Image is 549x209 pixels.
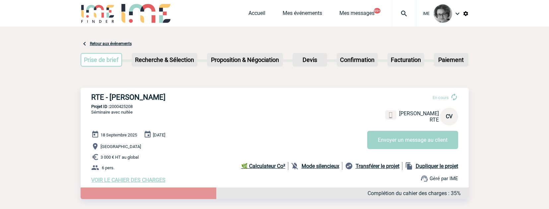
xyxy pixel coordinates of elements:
[81,4,115,23] img: IME-Finder
[81,104,469,109] p: 2000425208
[433,95,449,100] span: En cours
[91,93,290,101] h3: RTE - [PERSON_NAME]
[339,10,375,19] a: Mes messages
[399,110,439,117] span: [PERSON_NAME]
[293,54,326,66] p: Devis
[435,54,468,66] p: Paiement
[374,8,380,14] button: 99+
[248,10,265,19] a: Accueil
[302,163,339,169] b: Mode silencieux
[405,162,413,170] img: file_copy-black-24dp.png
[446,113,452,120] span: CV
[132,54,197,66] p: Recherche & Sélection
[102,165,114,170] span: 6 pers.
[81,54,122,66] p: Prise de brief
[91,110,133,115] span: Séminaire avec nuitée
[241,162,288,170] a: 🌿 Calculateur Co²
[388,54,424,66] p: Facturation
[430,117,439,123] span: RTE
[356,163,399,169] b: Transférer le projet
[423,11,430,16] span: IME
[388,112,394,118] img: portable.png
[91,104,109,109] b: Projet ID :
[367,131,458,149] button: Envoyer un message au client
[208,54,282,66] p: Proposition & Négociation
[101,155,139,160] span: 3 000 € HT au global
[241,163,285,169] b: 🌿 Calculateur Co²
[153,132,165,137] span: [DATE]
[90,41,132,46] a: Retour aux événements
[91,177,166,183] a: VOIR LE CAHIER DES CHARGES
[416,163,458,169] b: Dupliquer le projet
[420,175,428,183] img: support.png
[101,132,137,137] span: 18 Septembre 2025
[283,10,322,19] a: Mes événements
[434,4,452,23] img: 101028-0.jpg
[337,54,377,66] p: Confirmation
[430,176,458,182] span: Géré par IME
[101,144,141,149] span: [GEOGRAPHIC_DATA]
